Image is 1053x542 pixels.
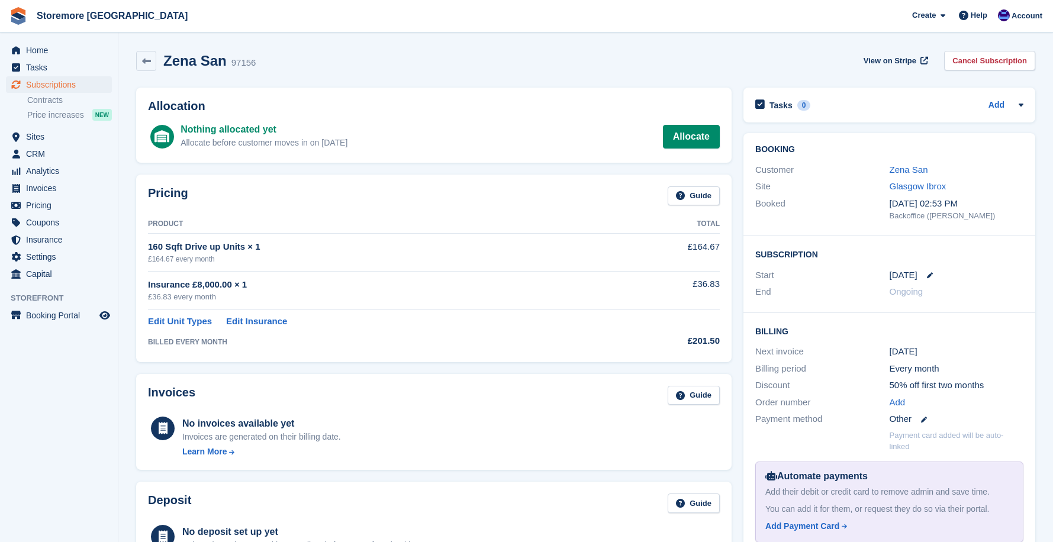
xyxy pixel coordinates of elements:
[148,240,613,254] div: 160 Sqft Drive up Units × 1
[6,307,112,324] a: menu
[148,99,720,113] h2: Allocation
[27,109,84,121] span: Price increases
[890,181,946,191] a: Glasgow Ibrox
[755,163,889,177] div: Customer
[6,163,112,179] a: menu
[182,431,341,443] div: Invoices are generated on their billing date.
[988,99,1004,112] a: Add
[182,417,341,431] div: No invoices available yet
[755,362,889,376] div: Billing period
[1012,10,1042,22] span: Account
[26,307,97,324] span: Booking Portal
[148,254,613,264] div: £164.67 every month
[668,493,720,513] a: Guide
[6,146,112,162] a: menu
[6,180,112,196] a: menu
[613,271,720,309] td: £36.83
[148,215,613,234] th: Product
[181,122,347,137] div: Nothing allocated yet
[755,197,889,222] div: Booked
[890,345,1023,359] div: [DATE]
[6,249,112,265] a: menu
[613,234,720,271] td: £164.67
[769,100,793,111] h2: Tasks
[755,269,889,282] div: Start
[148,186,188,206] h2: Pricing
[181,137,347,149] div: Allocate before customer moves in on [DATE]
[182,446,341,458] a: Learn More
[26,76,97,93] span: Subscriptions
[668,186,720,206] a: Guide
[890,412,1023,426] div: Other
[668,386,720,405] a: Guide
[890,379,1023,392] div: 50% off first two months
[6,128,112,145] a: menu
[148,315,212,328] a: Edit Unit Types
[797,100,811,111] div: 0
[890,197,1023,211] div: [DATE] 02:53 PM
[26,266,97,282] span: Capital
[890,269,917,282] time: 2025-08-30 23:00:00 UTC
[663,125,720,149] a: Allocate
[6,42,112,59] a: menu
[971,9,987,21] span: Help
[998,9,1010,21] img: Angela
[755,396,889,409] div: Order number
[27,108,112,121] a: Price increases NEW
[26,249,97,265] span: Settings
[6,197,112,214] a: menu
[755,412,889,426] div: Payment method
[890,362,1023,376] div: Every month
[890,210,1023,222] div: Backoffice ([PERSON_NAME])
[182,446,227,458] div: Learn More
[26,214,97,231] span: Coupons
[182,525,426,539] div: No deposit set up yet
[148,337,613,347] div: BILLED EVERY MONTH
[148,291,613,303] div: £36.83 every month
[755,325,1023,337] h2: Billing
[765,520,839,533] div: Add Payment Card
[912,9,936,21] span: Create
[6,231,112,248] a: menu
[864,55,916,67] span: View on Stripe
[148,493,191,513] h2: Deposit
[98,308,112,322] a: Preview store
[755,248,1023,260] h2: Subscription
[6,214,112,231] a: menu
[163,53,227,69] h2: Zena San
[890,430,1023,453] p: Payment card added will be auto-linked
[765,503,1013,515] div: You can add it for them, or request they do so via their portal.
[148,386,195,405] h2: Invoices
[226,315,287,328] a: Edit Insurance
[26,146,97,162] span: CRM
[26,59,97,76] span: Tasks
[765,486,1013,498] div: Add their debit or credit card to remove admin and save time.
[92,109,112,121] div: NEW
[765,469,1013,483] div: Automate payments
[26,197,97,214] span: Pricing
[231,56,256,70] div: 97156
[755,180,889,193] div: Site
[859,51,930,70] a: View on Stripe
[26,163,97,179] span: Analytics
[613,334,720,348] div: £201.50
[755,145,1023,154] h2: Booking
[26,231,97,248] span: Insurance
[27,95,112,106] a: Contracts
[6,266,112,282] a: menu
[26,180,97,196] span: Invoices
[890,286,923,296] span: Ongoing
[890,396,906,409] a: Add
[6,76,112,93] a: menu
[613,215,720,234] th: Total
[9,7,27,25] img: stora-icon-8386f47178a22dfd0bd8f6a31ec36ba5ce8667c1dd55bd0f319d3a0aa187defe.svg
[6,59,112,76] a: menu
[32,6,192,25] a: Storemore [GEOGRAPHIC_DATA]
[755,285,889,299] div: End
[944,51,1035,70] a: Cancel Subscription
[148,278,613,292] div: Insurance £8,000.00 × 1
[26,128,97,145] span: Sites
[890,164,928,175] a: Zena San
[765,520,1009,533] a: Add Payment Card
[755,345,889,359] div: Next invoice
